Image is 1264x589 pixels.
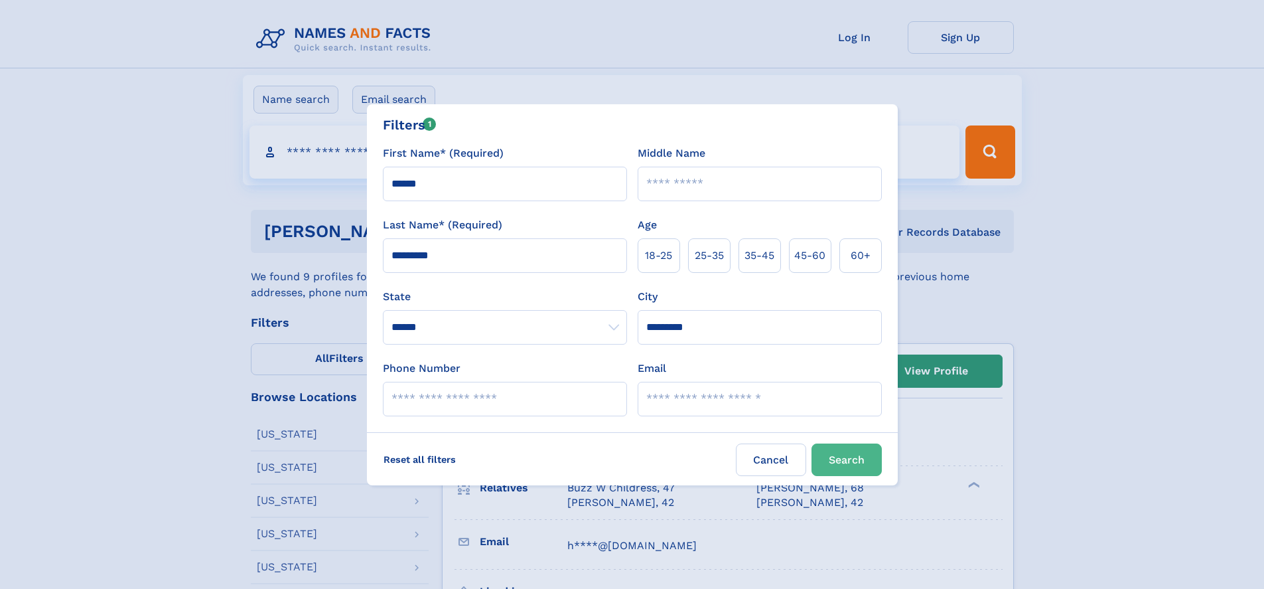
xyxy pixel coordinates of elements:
label: City [638,289,658,305]
label: State [383,289,627,305]
span: 25‑35 [695,248,724,264]
label: Phone Number [383,361,460,377]
label: Email [638,361,666,377]
label: Middle Name [638,145,705,161]
label: Cancel [736,444,806,476]
button: Search [811,444,882,476]
span: 45‑60 [794,248,825,264]
label: Age [638,217,657,233]
span: 35‑45 [744,248,774,264]
span: 18‑25 [645,248,672,264]
label: Reset all filters [375,444,464,475]
span: 60+ [851,248,871,264]
label: First Name* (Required) [383,145,504,161]
label: Last Name* (Required) [383,217,502,233]
div: Filters [383,115,437,135]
